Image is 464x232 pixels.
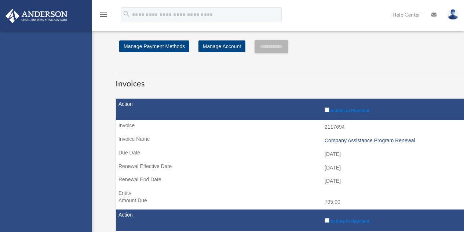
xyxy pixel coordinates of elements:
input: Include in Payment [325,218,329,223]
img: User Pic [447,9,458,20]
input: Include in Payment [325,107,329,112]
a: menu [99,13,108,19]
i: menu [99,10,108,19]
a: Manage Account [198,40,245,52]
img: Anderson Advisors Platinum Portal [3,9,70,23]
i: search [123,10,131,18]
a: Manage Payment Methods [119,40,189,52]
